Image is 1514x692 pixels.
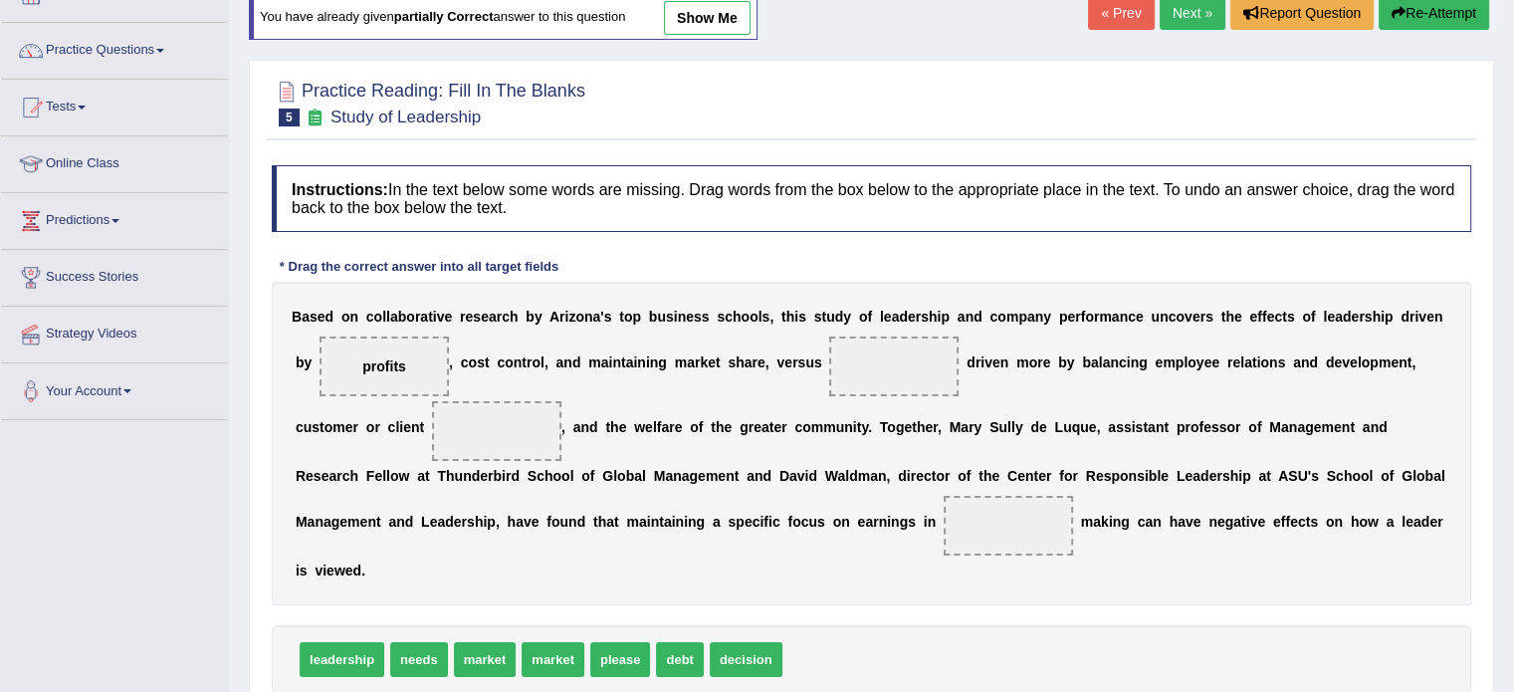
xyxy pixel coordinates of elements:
b: i [938,309,942,325]
b: n [1120,309,1129,325]
b: r [415,309,420,325]
b: i [794,309,798,325]
b: e [1267,309,1275,325]
div: * Drag the correct answer into all target fields [272,257,566,276]
b: o [859,309,868,325]
b: c [989,309,997,325]
b: l [653,419,657,435]
b: ' [600,309,603,325]
b: a [390,309,398,325]
b: b [649,309,658,325]
b: t [605,419,610,435]
b: e [481,309,489,325]
b: h [716,419,725,435]
b: a [626,354,634,370]
b: h [1372,309,1381,325]
b: d [835,309,844,325]
b: c [1128,309,1136,325]
b: o [1176,309,1185,325]
b: g [1139,354,1148,370]
b: A [549,309,559,325]
b: n [1434,309,1443,325]
b: s [310,309,318,325]
b: e [1192,309,1200,325]
b: o [374,309,383,325]
a: Tests [1,80,228,129]
b: b [526,309,535,325]
b: B [292,309,302,325]
b: s [702,309,710,325]
b: a [302,309,310,325]
b: v [1185,309,1192,325]
b: t [420,419,425,435]
b: e [1234,309,1242,325]
b: e [1155,354,1163,370]
b: a [489,309,497,325]
b: s [1205,309,1213,325]
b: i [433,309,437,325]
b: a [1293,354,1301,370]
b: r [353,419,358,435]
b: m [1099,309,1111,325]
b: s [814,309,822,325]
b: r [1409,309,1414,325]
b: h [733,309,742,325]
b: i [980,354,984,370]
b: n [612,354,621,370]
b: t [428,309,433,325]
b: u [657,309,666,325]
b: t [1221,309,1226,325]
b: s [604,309,612,325]
h2: Practice Reading: Fill In The Blanks [272,77,585,126]
b: c [461,354,469,370]
b: e [1334,354,1342,370]
b: e [686,309,694,325]
b: e [318,309,325,325]
b: e [444,309,452,325]
b: s [921,309,929,325]
b: n [966,309,974,325]
b: e [1426,309,1434,325]
b: r [753,354,757,370]
b: a [1112,309,1120,325]
b: n [514,354,523,370]
b: v [1418,309,1426,325]
b: n [650,354,659,370]
b: s [1287,309,1295,325]
b: c [725,309,733,325]
b: e [1136,309,1144,325]
b: o [406,309,415,325]
b: v [776,354,784,370]
b: c [1274,309,1282,325]
b: e [884,309,892,325]
b: s [1365,309,1373,325]
b: n [584,309,593,325]
b: s [312,419,320,435]
a: Success Stories [1,250,228,300]
span: profits [362,358,406,374]
b: y [535,309,542,325]
b: o [341,309,350,325]
b: b [1082,354,1091,370]
b: u [826,309,835,325]
b: z [568,309,575,325]
b: a [1335,309,1343,325]
b: d [1326,354,1335,370]
b: o [1188,354,1196,370]
b: d [1401,309,1409,325]
b: u [304,419,313,435]
b: f [1081,309,1086,325]
b: i [1127,354,1131,370]
b: h [786,309,795,325]
b: l [382,309,386,325]
b: a [555,354,563,370]
b: y [843,309,851,325]
b: o [1362,354,1371,370]
b: e [754,419,761,435]
b: n [349,309,358,325]
b: Instructions: [292,181,388,198]
b: u [805,354,814,370]
b: h [929,309,938,325]
b: a [573,419,581,435]
b: h [1225,309,1234,325]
